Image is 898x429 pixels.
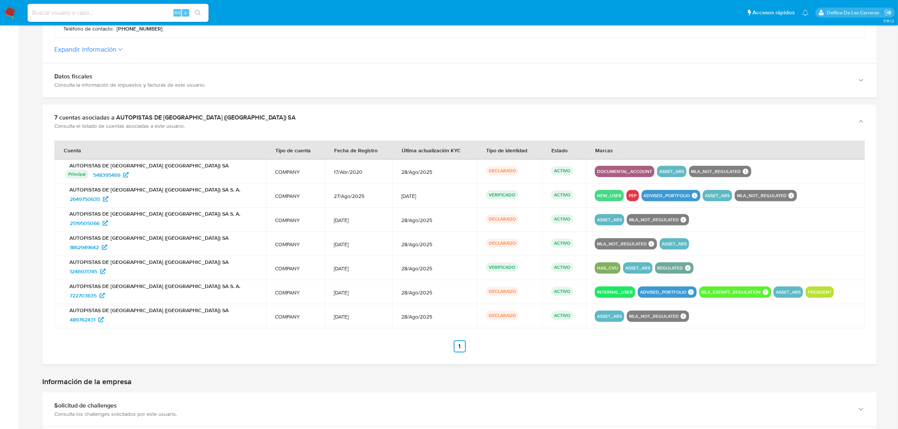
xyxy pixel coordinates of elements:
input: Buscar usuario o caso... [28,8,209,18]
p: delfina.delascarreras@mercadolibre.com [827,9,882,16]
span: Accesos rápidos [752,9,795,17]
button: search-icon [190,8,206,18]
span: s [184,9,187,16]
a: Salir [884,9,892,17]
span: 3.161.2 [883,18,894,24]
a: Notificaciones [802,9,809,16]
span: Alt [174,9,180,16]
